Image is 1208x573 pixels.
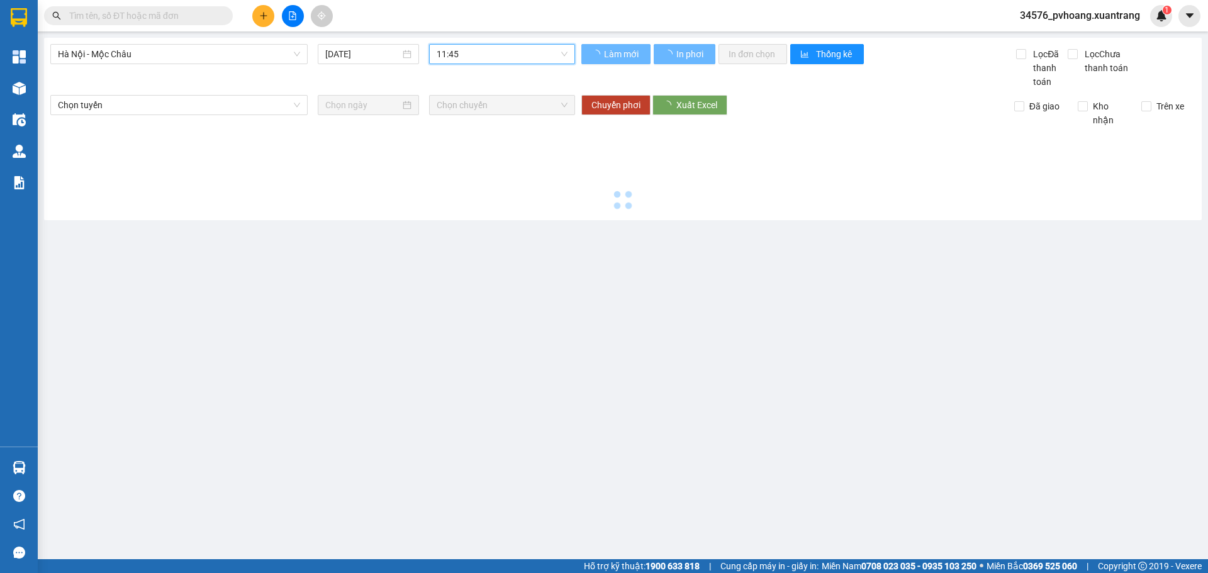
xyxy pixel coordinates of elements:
[325,47,400,61] input: 11/09/2025
[259,11,268,20] span: plus
[69,9,218,23] input: Tìm tên, số ĐT hoặc mã đơn
[317,11,326,20] span: aim
[664,50,674,58] span: loading
[584,559,700,573] span: Hỗ trợ kỹ thuật:
[13,113,26,126] img: warehouse-icon
[1165,6,1169,14] span: 1
[581,95,651,115] button: Chuyển phơi
[13,176,26,189] img: solution-icon
[663,101,676,109] span: loading
[987,559,1077,573] span: Miền Bắc
[652,95,727,115] button: Xuất Excel
[13,50,26,64] img: dashboard-icon
[676,98,717,112] span: Xuất Excel
[720,559,819,573] span: Cung cấp máy in - giấy in:
[1138,562,1147,570] span: copyright
[719,44,787,64] button: In đơn chọn
[1156,10,1167,21] img: icon-new-feature
[13,490,25,502] span: question-circle
[822,559,976,573] span: Miền Nam
[861,561,976,571] strong: 0708 023 035 - 0935 103 250
[58,45,300,64] span: Hà Nội - Mộc Châu
[1178,5,1200,27] button: caret-down
[1023,561,1077,571] strong: 0369 525 060
[311,5,333,27] button: aim
[816,47,854,61] span: Thống kê
[1010,8,1150,23] span: 34576_pvhoang.xuantrang
[1080,47,1144,75] span: Lọc Chưa thanh toán
[1184,10,1195,21] span: caret-down
[282,5,304,27] button: file-add
[437,96,568,114] span: Chọn chuyến
[1028,47,1067,89] span: Lọc Đã thanh toán
[980,564,983,569] span: ⚪️
[1088,99,1132,127] span: Kho nhận
[437,45,568,64] span: 11:45
[13,547,25,559] span: message
[591,50,602,58] span: loading
[800,50,811,60] span: bar-chart
[790,44,864,64] button: bar-chartThống kê
[13,518,25,530] span: notification
[13,82,26,95] img: warehouse-icon
[11,8,27,27] img: logo-vxr
[13,145,26,158] img: warehouse-icon
[676,47,705,61] span: In phơi
[1163,6,1172,14] sup: 1
[1024,99,1065,113] span: Đã giao
[252,5,274,27] button: plus
[581,44,651,64] button: Làm mới
[13,461,26,474] img: warehouse-icon
[288,11,297,20] span: file-add
[58,96,300,114] span: Chọn tuyến
[604,47,640,61] span: Làm mới
[52,11,61,20] span: search
[709,559,711,573] span: |
[1151,99,1189,113] span: Trên xe
[325,98,400,112] input: Chọn ngày
[646,561,700,571] strong: 1900 633 818
[1087,559,1088,573] span: |
[654,44,715,64] button: In phơi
